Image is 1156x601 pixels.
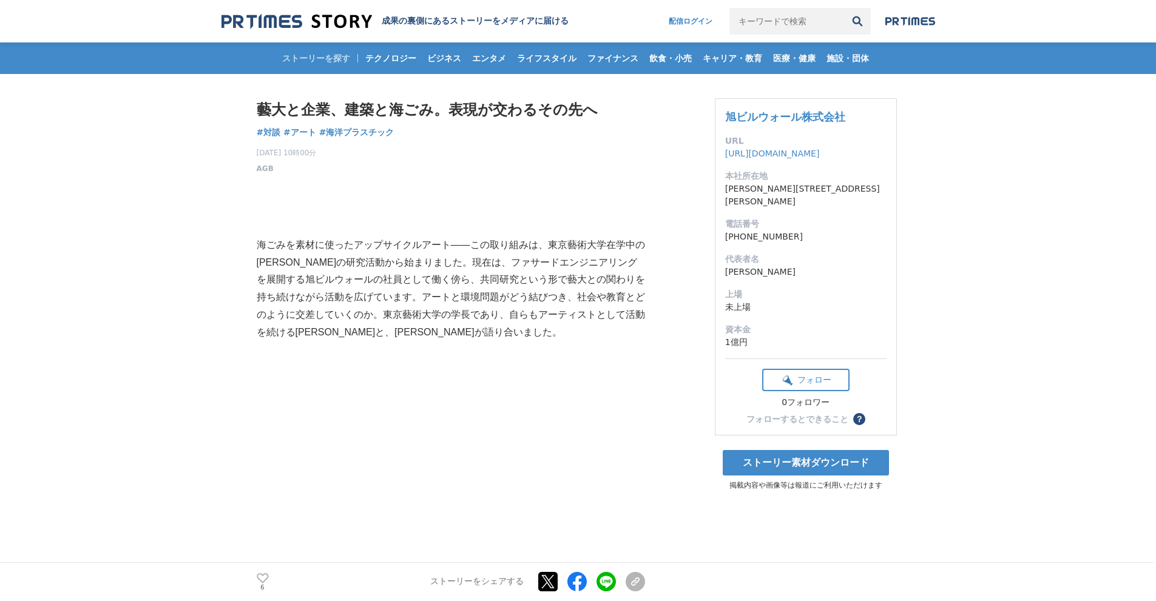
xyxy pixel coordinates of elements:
a: [URL][DOMAIN_NAME] [725,149,820,158]
span: テクノロジー [360,53,421,64]
dt: URL [725,135,887,147]
a: #アート [283,126,316,139]
span: 施設・団体 [822,53,874,64]
h1: 藝大と企業、建築と海ごみ。表現が交わるその先へ [257,98,645,121]
dd: [PHONE_NUMBER] [725,230,887,243]
span: エンタメ [467,53,511,64]
span: #対談 [257,127,281,138]
a: 成果の裏側にあるストーリーをメディアに届ける 成果の裏側にあるストーリーをメディアに届ける [221,13,569,30]
span: 飲食・小売 [644,53,697,64]
a: ライフスタイル [512,42,581,74]
a: 施設・団体 [822,42,874,74]
a: ストーリー素材ダウンロード [723,450,889,475]
span: ？ [855,415,864,423]
a: #対談 [257,126,281,139]
dt: 上場 [725,288,887,301]
a: 旭ビルウォール株式会社 [725,110,845,123]
dd: 未上場 [725,301,887,314]
dt: 本社所在地 [725,170,887,183]
h2: 成果の裏側にあるストーリーをメディアに届ける [382,16,569,27]
span: ライフスタイル [512,53,581,64]
img: prtimes [885,16,935,26]
p: 6 [257,585,269,591]
button: ？ [853,413,865,425]
a: 飲食・小売 [644,42,697,74]
dt: 代表者名 [725,253,887,266]
span: ビジネス [422,53,466,64]
a: エンタメ [467,42,511,74]
a: ファイナンス [583,42,643,74]
dt: 電話番号 [725,218,887,230]
a: テクノロジー [360,42,421,74]
span: #海洋プラスチック [319,127,394,138]
a: 医療・健康 [768,42,820,74]
dd: 1億円 [725,336,887,349]
a: #海洋プラスチック [319,126,394,139]
span: 医療・健康 [768,53,820,64]
p: 掲載内容や画像等は報道にご利用いただけます [715,480,897,491]
input: キーワードで検索 [729,8,844,35]
a: 配信ログイン [657,8,725,35]
img: 成果の裏側にあるストーリーをメディアに届ける [221,13,372,30]
span: [DATE] 10時00分 [257,147,317,158]
button: 検索 [844,8,871,35]
dd: [PERSON_NAME] [725,266,887,278]
a: ビジネス [422,42,466,74]
span: #アート [283,127,316,138]
button: フォロー [762,369,850,391]
div: 0フォロワー [762,397,850,408]
dt: 資本金 [725,323,887,336]
a: AGB [257,163,274,174]
p: ストーリーをシェアする [430,577,524,588]
p: 海ごみを素材に使ったアップサイクルアート——この取り組みは、東京藝術大学在学中の[PERSON_NAME]の研究活動から始まりました。現在は、ファサードエンジニアリングを展開する旭ビルウォールの... [257,237,645,341]
span: ファイナンス [583,53,643,64]
span: キャリア・教育 [698,53,767,64]
dd: [PERSON_NAME][STREET_ADDRESS][PERSON_NAME] [725,183,887,208]
div: フォローするとできること [746,415,848,423]
a: キャリア・教育 [698,42,767,74]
